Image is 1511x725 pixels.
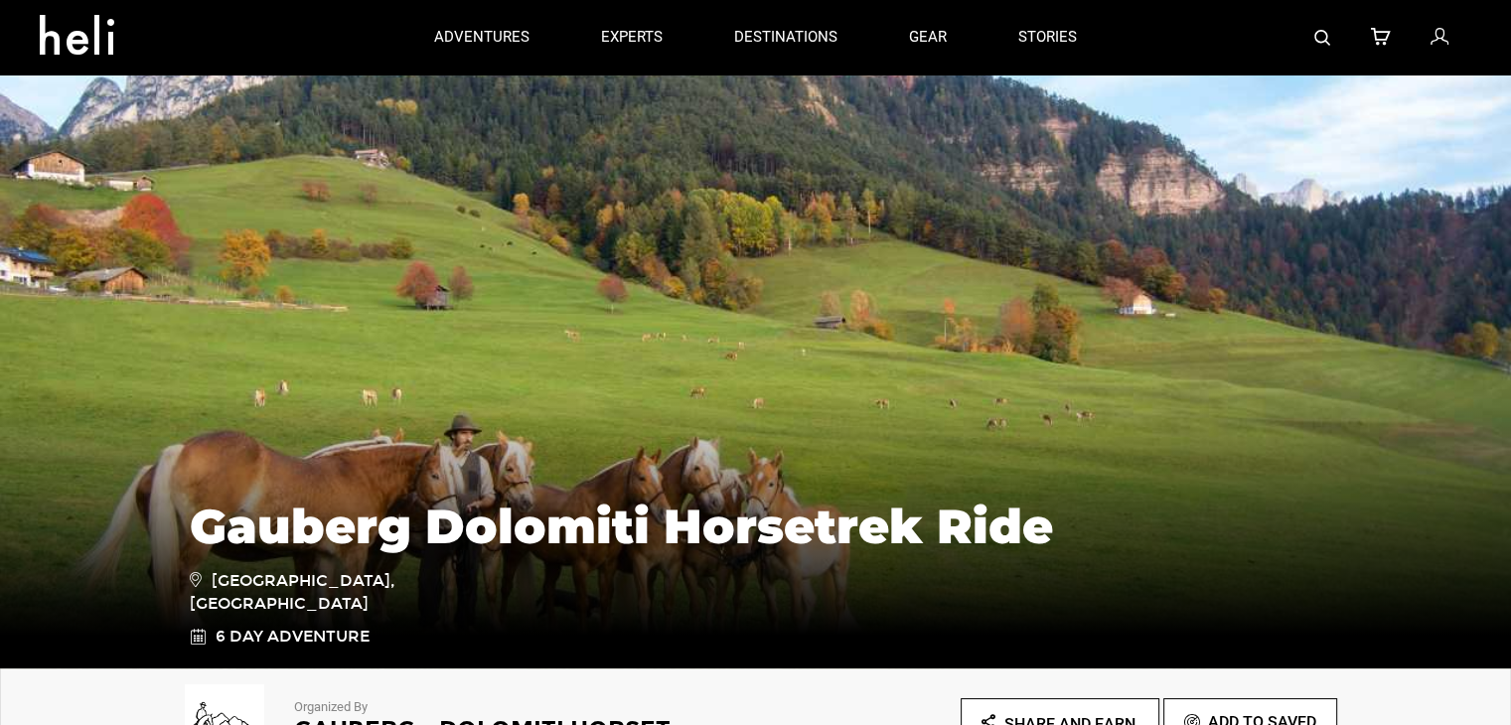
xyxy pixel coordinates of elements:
p: destinations [734,27,837,48]
span: [GEOGRAPHIC_DATA], [GEOGRAPHIC_DATA] [190,568,473,616]
span: 6 Day Adventure [216,626,370,649]
p: adventures [434,27,529,48]
img: search-bar-icon.svg [1314,30,1330,46]
h1: Gauberg Dolomiti Horsetrek Ride [190,500,1322,553]
p: Organized By [294,698,701,717]
p: experts [601,27,663,48]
